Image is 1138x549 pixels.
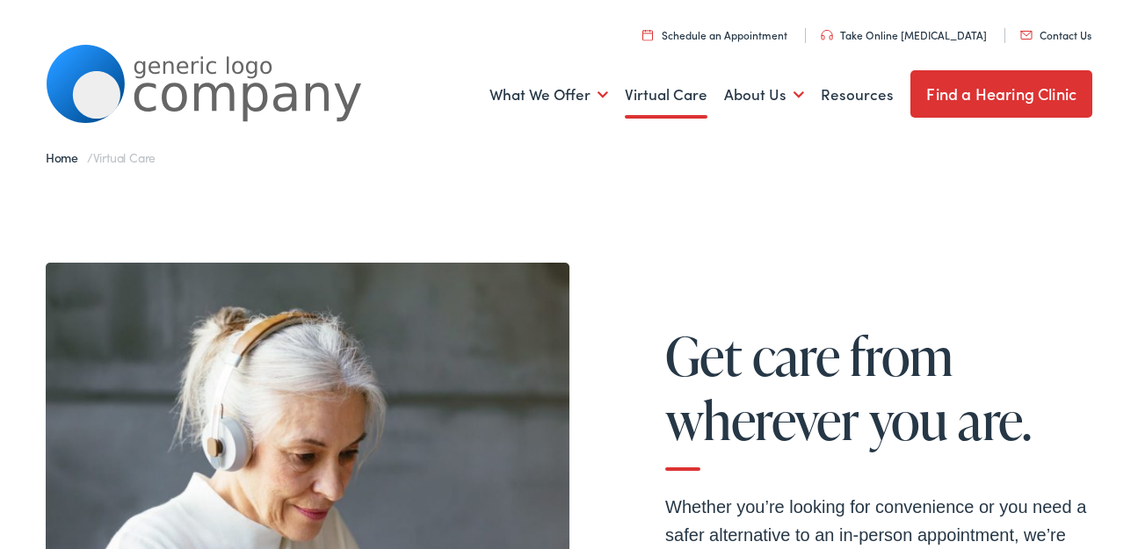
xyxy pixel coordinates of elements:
span: wherever [665,391,859,449]
img: utility icon [821,30,833,40]
a: Home [46,148,87,166]
a: What We Offer [489,62,608,127]
span: Get [665,327,742,385]
a: Resources [821,62,894,127]
span: / [46,148,156,166]
img: utility icon [642,29,653,40]
a: Take Online [MEDICAL_DATA] [821,27,987,42]
span: are. [958,391,1032,449]
span: you [869,391,948,449]
img: utility icon [1020,31,1033,40]
a: Contact Us [1020,27,1091,42]
a: Virtual Care [625,62,707,127]
a: Schedule an Appointment [642,27,787,42]
a: Find a Hearing Clinic [910,70,1092,118]
span: care [752,327,840,385]
span: from [850,327,953,385]
span: Virtual Care [93,148,156,166]
a: About Us [724,62,804,127]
